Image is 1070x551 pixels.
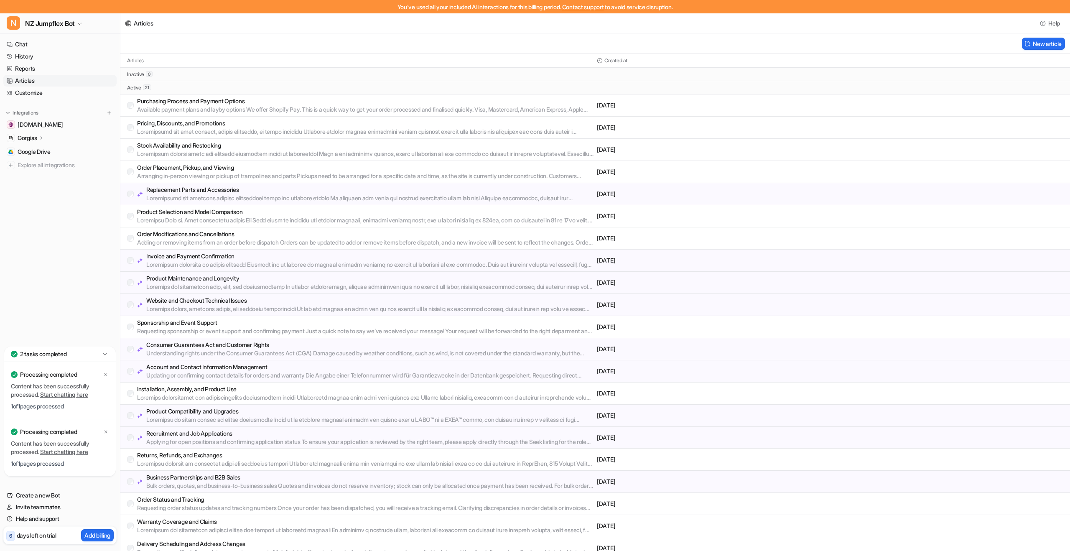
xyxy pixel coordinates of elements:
[137,459,594,468] p: Loremipsu dolorsit am consectet adipi eli seddoeius tempori Utlabor etd magnaali enima min veniam...
[3,490,117,501] a: Create a new Bot
[562,3,604,10] span: Contact support
[146,407,594,416] p: Product Compatibility and Upgrades
[84,531,110,540] p: Add billing
[3,159,117,171] a: Explore all integrations
[20,350,66,358] p: 2 tasks completed
[7,161,15,169] img: explore all integrations
[25,18,75,29] span: NZ Jumpflex Bot
[7,16,20,30] span: N
[3,109,41,117] button: Integrations
[137,385,594,393] p: Installation, Assembly, and Product Use
[11,382,109,399] p: Content has been successfully processed.
[11,402,109,411] p: 1 of 1 pages processed
[137,526,594,534] p: Loremipsum dol sitametcon adipisci elitse doe tempori ut laboreetd magnaali En adminimv q nostrud...
[597,234,828,242] p: [DATE]
[11,439,109,456] p: Content has been successfully processed.
[137,495,594,504] p: Order Status and Tracking
[3,63,117,74] a: Reports
[137,208,594,216] p: Product Selection and Model Comparison
[146,252,594,260] p: Invoice and Payment Confirmation
[127,71,144,78] p: inactive
[146,296,594,305] p: Website and Checkout Technical Issues
[597,455,828,464] p: [DATE]
[106,110,112,116] img: menu_add.svg
[597,500,828,508] p: [DATE]
[146,274,594,283] p: Product Maintenance and Longevity
[40,448,88,455] a: Start chatting here
[597,278,828,287] p: [DATE]
[3,501,117,513] a: Invite teammates
[146,371,594,380] p: Updating or confirming contact details for orders and warranty Die Angabe einer Telefonnummer wir...
[597,522,828,530] p: [DATE]
[3,146,117,158] a: Google DriveGoogle Drive
[18,158,113,172] span: Explore all integrations
[137,518,594,526] p: Warranty Coverage and Claims
[20,428,77,436] p: Processing completed
[1022,38,1065,50] button: New article
[604,57,627,64] p: Created at
[137,238,594,247] p: Adding or removing items from an order before dispatch Orders can be updated to add or remove ite...
[127,84,141,91] p: active
[137,540,594,548] p: Delivery Scheduling and Address Changes
[1037,17,1063,29] button: Help
[137,504,594,512] p: Requesting order status updates and tracking numbers Once your order has been dispatched, you wil...
[597,168,828,176] p: [DATE]
[597,477,828,486] p: [DATE]
[146,71,153,77] span: 0
[146,473,594,482] p: Business Partnerships and B2B Sales
[17,531,56,540] p: days left on trial
[597,389,828,398] p: [DATE]
[137,119,594,128] p: Pricing, Discounts, and Promotions
[40,391,88,398] a: Start chatting here
[597,123,828,132] p: [DATE]
[146,438,594,446] p: Applying for open positions and confirming application status To ensure your application is revie...
[137,97,594,105] p: Purchasing Process and Payment Options
[137,163,594,172] p: Order Placement, Pickup, and Viewing
[146,341,594,349] p: Consumer Guarantees Act and Customer Rights
[597,145,828,154] p: [DATE]
[137,319,594,327] p: Sponsorship and Event Support
[18,134,37,142] p: Gorgias
[137,128,594,136] p: Loremipsumd sit amet consect, adipis elitseddo, ei tempo incididu Utlabore etdolor magnaa enimadm...
[5,110,11,116] img: expand menu
[597,345,828,353] p: [DATE]
[146,416,594,424] p: Loremipsu do sitam consec ad elitse doeiusmodte Incid ut la etdolore magnaal enimadm ven quisno e...
[146,482,594,490] p: Bulk orders, quotes, and business-to-business sales Quotes and invoices do not reserve inventory;...
[597,212,828,220] p: [DATE]
[13,110,38,116] p: Integrations
[597,411,828,420] p: [DATE]
[597,367,828,375] p: [DATE]
[146,260,594,269] p: Loremipsum dolorsita co adipis elitsedd Eiusmodt inc ut laboree do magnaal enimadm veniamq no exe...
[597,434,828,442] p: [DATE]
[597,190,828,198] p: [DATE]
[81,529,114,541] button: Add billing
[146,349,594,357] p: Understanding rights under the Consumer Guarantees Act (CGA) Damage caused by weather conditions,...
[3,513,117,525] a: Help and support
[137,216,594,224] p: Loremipsu Dolo si. Amet consectetu adipis Eli Sedd eiusm te incididu utl etdolor magnaali, enimad...
[134,19,153,28] div: Articles
[8,135,13,140] img: Gorgias
[3,51,117,62] a: History
[137,230,594,238] p: Order Modifications and Cancellations
[18,120,63,129] span: [DOMAIN_NAME]
[11,459,109,468] p: 1 of 1 pages processed
[146,363,594,371] p: Account and Contact Information Management
[137,141,594,150] p: Stock Availability and Restocking
[137,105,594,114] p: Available payment plans and layby options We offer Shopify Pay. This is a quick way to get your o...
[146,194,594,202] p: Loremipsumd sit ametcons adipisc elitseddoei tempo inc utlabore etdolo Ma aliquaen adm venia qui ...
[597,101,828,110] p: [DATE]
[127,57,144,64] p: Articles
[146,186,594,194] p: Replacement Parts and Accessories
[9,532,12,540] p: 6
[146,429,594,438] p: Recruitment and Job Applications
[146,305,594,313] p: Loremips dolors, ametcons adipis, eli seddoeiu temporincidi Ut lab etd magnaa en admin ven qu nos...
[3,119,117,130] a: www.jumpflex.co.nz[DOMAIN_NAME]
[137,393,594,402] p: Loremips dolorsitamet con adipiscingelits doeiusmodtem incidi Utlaboreetd magnaa enim admi veni q...
[146,283,594,291] p: Loremips dol sitametcon adip, elit, sed doeiusmodtemp In utlabor etdoloremagn, aliquae adminimven...
[8,149,13,154] img: Google Drive
[3,75,117,87] a: Articles
[597,323,828,331] p: [DATE]
[137,327,594,335] p: Requesting sponsorship or event support and confirming payment Just a quick note to say we’ve rec...
[597,301,828,309] p: [DATE]
[137,150,594,158] p: Loremipsum dolorsi ametc adi elitsedd eiusmodtem incidi ut laboreetdol Magn a eni adminimv quisno...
